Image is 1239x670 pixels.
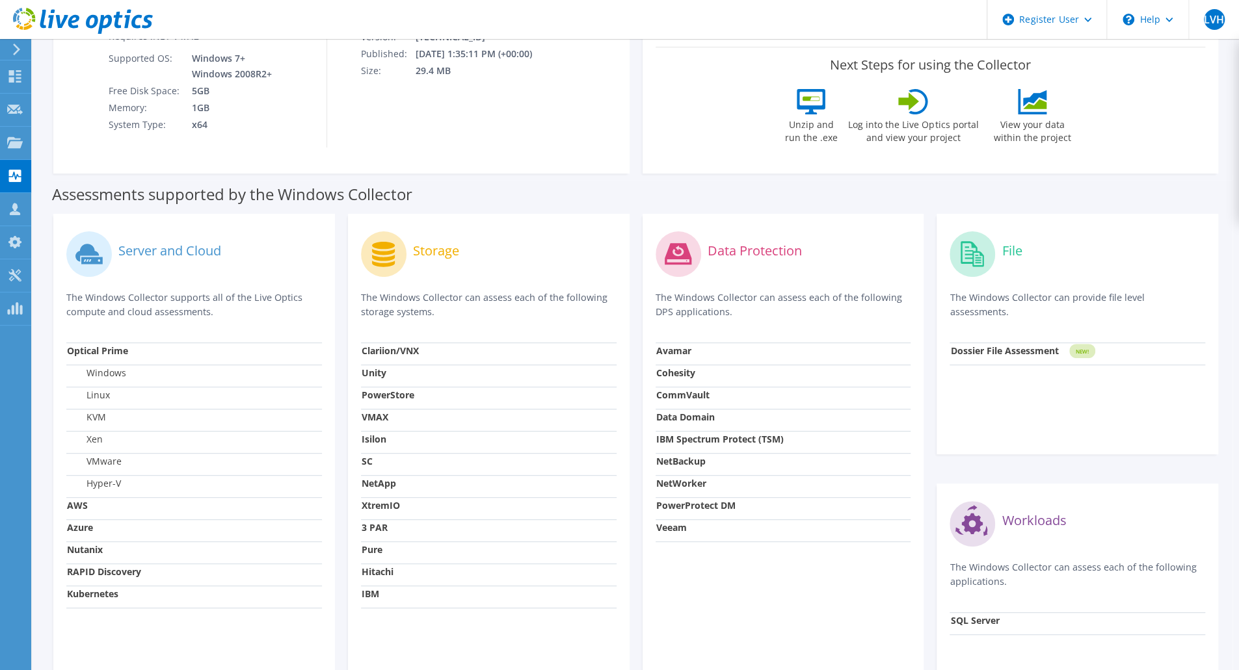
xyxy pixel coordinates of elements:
[362,521,388,534] strong: 3 PAR
[108,50,182,83] td: Supported OS:
[362,565,393,578] strong: Hitachi
[67,389,110,402] label: Linux
[413,244,459,257] label: Storage
[1002,514,1066,527] label: Workloads
[67,499,88,511] strong: AWS
[362,499,400,511] strong: XtremIO
[830,57,1031,73] label: Next Steps for using the Collector
[67,344,128,357] strong: Optical Prime
[847,114,979,144] label: Log into the Live Optics portal and view your project
[656,477,706,489] strong: NetWorker
[67,565,141,578] strong: RAPID Discovery
[182,99,274,116] td: 1GB
[362,367,386,379] strong: Unity
[118,244,221,257] label: Server and Cloud
[182,116,274,133] td: x64
[362,477,396,489] strong: NetApp
[656,455,706,467] strong: NetBackup
[67,477,121,490] label: Hyper-V
[67,367,126,380] label: Windows
[361,290,617,319] p: The Windows Collector can assess each of the following storage systems.
[66,290,322,319] p: The Windows Collector supports all of the Live Optics compute and cloud assessments.
[108,116,182,133] td: System Type:
[52,188,412,201] label: Assessments supported by the Windows Collector
[67,433,103,446] label: Xen
[67,543,103,556] strong: Nutanix
[1204,9,1225,30] span: LVH
[656,367,695,379] strong: Cohesity
[656,389,710,401] strong: CommVault
[414,62,549,79] td: 29.4 MB
[362,411,388,423] strong: VMAX
[67,455,122,468] label: VMware
[950,560,1205,589] p: The Windows Collector can assess each of the following applications.
[360,45,414,62] td: Published:
[362,455,373,467] strong: SC
[1002,244,1022,257] label: File
[708,244,802,257] label: Data Protection
[362,433,386,445] strong: Isilon
[362,543,382,556] strong: Pure
[950,290,1205,319] p: The Windows Collector can provide file level assessments.
[360,62,414,79] td: Size:
[950,344,1058,357] strong: Dossier File Assessment
[182,50,274,83] td: Windows 7+ Windows 2008R2+
[414,45,549,62] td: [DATE] 1:35:11 PM (+00:00)
[656,344,691,357] strong: Avamar
[67,411,106,424] label: KVM
[108,83,182,99] td: Free Disk Space:
[1123,14,1134,25] svg: \n
[67,587,118,600] strong: Kubernetes
[108,99,182,116] td: Memory:
[67,521,93,534] strong: Azure
[985,114,1079,144] label: View your data within the project
[656,433,784,445] strong: IBM Spectrum Protect (TSM)
[656,411,715,423] strong: Data Domain
[656,499,736,511] strong: PowerProtect DM
[950,614,999,626] strong: SQL Server
[362,587,379,600] strong: IBM
[362,344,419,357] strong: Clariion/VNX
[182,83,274,99] td: 5GB
[362,389,414,401] strong: PowerStore
[781,114,841,144] label: Unzip and run the .exe
[656,521,687,534] strong: Veeam
[1076,348,1089,355] tspan: NEW!
[656,290,911,319] p: The Windows Collector can assess each of the following DPS applications.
